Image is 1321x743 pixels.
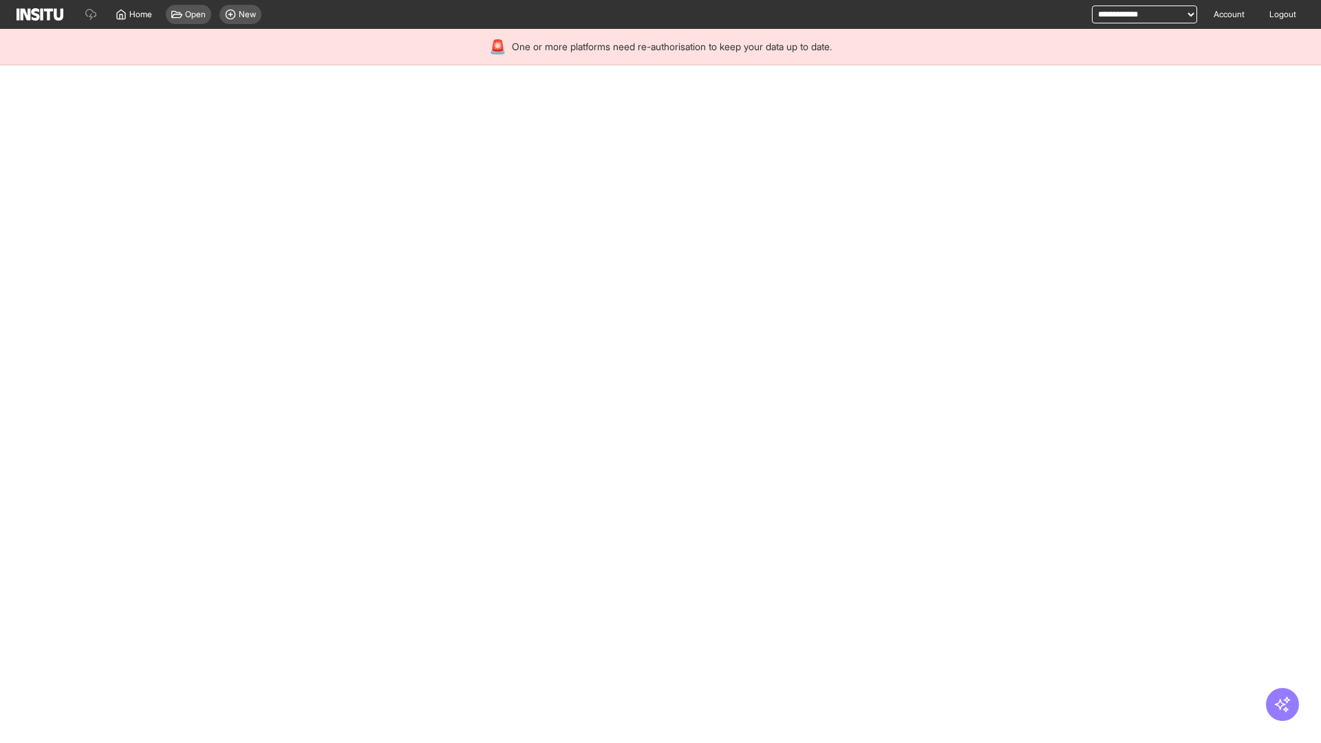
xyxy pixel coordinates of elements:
[239,9,256,20] span: New
[489,37,506,56] div: 🚨
[185,9,206,20] span: Open
[512,40,832,54] span: One or more platforms need re-authorisation to keep your data up to date.
[129,9,152,20] span: Home
[17,8,63,21] img: Logo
